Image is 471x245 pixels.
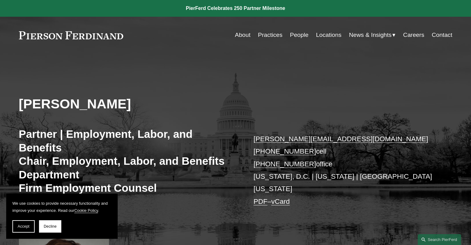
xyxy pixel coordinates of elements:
[254,135,428,143] a: [PERSON_NAME][EMAIL_ADDRESS][DOMAIN_NAME]
[12,220,35,233] button: Accept
[12,200,111,214] p: We use cookies to provide necessary functionality and improve your experience. Read our .
[39,220,61,233] button: Decline
[349,29,396,41] a: folder dropdown
[19,96,236,112] h2: [PERSON_NAME]
[258,29,282,41] a: Practices
[6,194,118,239] section: Cookie banner
[254,160,316,168] a: [PHONE_NUMBER]
[290,29,308,41] a: People
[418,234,461,245] a: Search this site
[254,198,268,205] a: PDF
[254,147,316,155] a: [PHONE_NUMBER]
[18,224,29,229] span: Accept
[254,133,434,208] p: cell office [US_STATE], D.C. | [US_STATE] | [GEOGRAPHIC_DATA][US_STATE] –
[74,208,98,213] a: Cookie Policy
[19,127,236,195] h3: Partner | Employment, Labor, and Benefits Chair, Employment, Labor, and Benefits Department Firm ...
[235,29,251,41] a: About
[316,29,341,41] a: Locations
[403,29,424,41] a: Careers
[432,29,452,41] a: Contact
[271,198,290,205] a: vCard
[44,224,57,229] span: Decline
[349,30,392,41] span: News & Insights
